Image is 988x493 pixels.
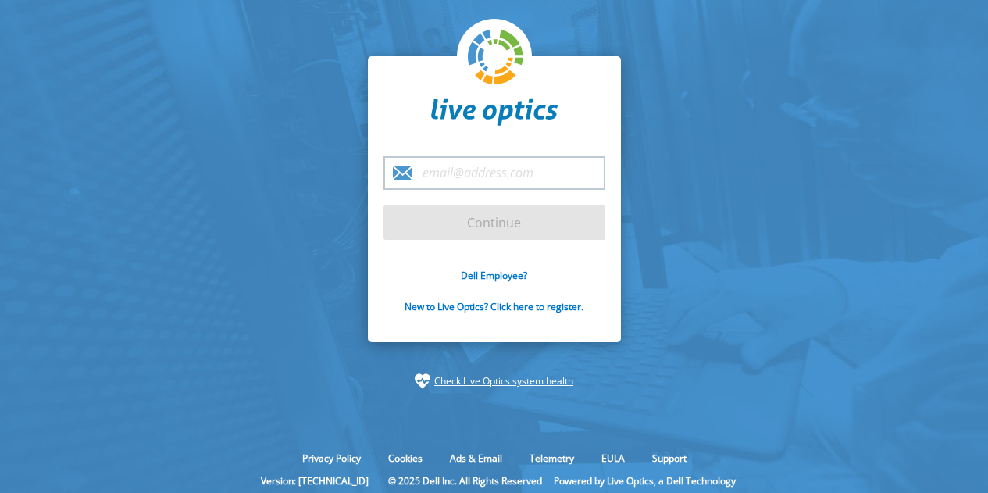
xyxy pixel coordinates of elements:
[590,452,637,465] a: EULA
[554,474,736,488] li: Powered by Live Optics, a Dell Technology
[383,156,605,190] input: email@address.com
[380,474,550,488] li: © 2025 Dell Inc. All Rights Reserved
[431,98,558,127] img: liveoptics-word.svg
[434,373,573,389] a: Check Live Optics system health
[438,452,514,465] a: Ads & Email
[518,452,586,465] a: Telemetry
[291,452,373,465] a: Privacy Policy
[405,300,583,313] a: New to Live Optics? Click here to register.
[640,452,698,465] a: Support
[253,474,376,488] li: Version: [TECHNICAL_ID]
[461,269,527,282] a: Dell Employee?
[376,452,434,465] a: Cookies
[468,30,524,86] img: liveoptics-logo.svg
[415,373,430,389] img: status-check-icon.svg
